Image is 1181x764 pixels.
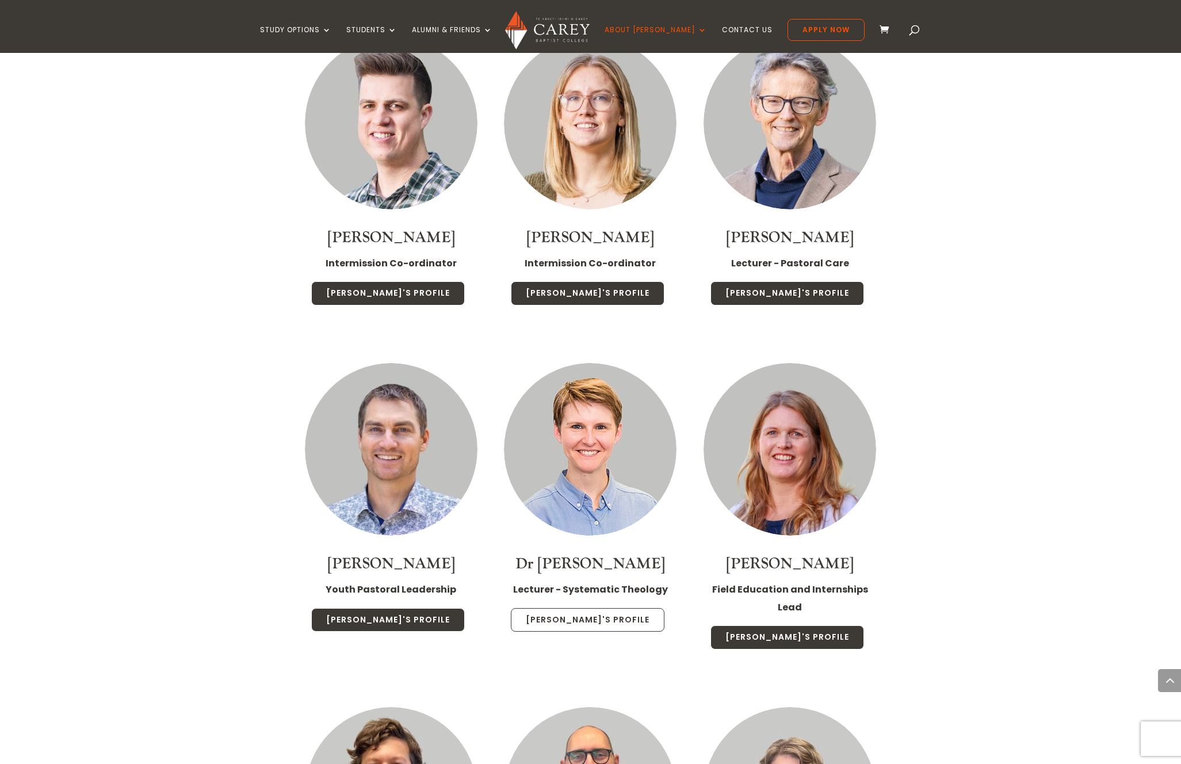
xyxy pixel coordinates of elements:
[525,257,656,270] strong: Intermission Co-ordinator
[515,554,665,574] a: Dr [PERSON_NAME]
[311,608,465,632] a: [PERSON_NAME]'s Profile
[704,363,876,536] img: Nicola Mountfort_300x300
[326,257,457,270] strong: Intermission Co-ordinator
[511,608,664,632] a: [PERSON_NAME]'s Profile
[327,228,455,247] a: [PERSON_NAME]
[788,19,865,41] a: Apply Now
[305,37,477,209] img: Daniel Cuttriss 2023_square
[346,26,397,53] a: Students
[327,554,455,574] a: [PERSON_NAME]
[710,625,864,650] a: [PERSON_NAME]'s Profile
[505,11,590,49] img: Carey Baptist College
[710,281,864,305] a: [PERSON_NAME]'s Profile
[726,554,854,574] a: [PERSON_NAME]
[311,281,465,305] a: [PERSON_NAME]'s Profile
[326,583,456,596] strong: Youth Pastoral Leadership
[504,37,677,209] img: Katie Cuttriss 2023_square
[712,583,868,613] strong: Field Education and Internships Lead
[526,228,654,247] a: [PERSON_NAME]
[511,281,664,305] a: [PERSON_NAME]'s Profile
[722,26,773,53] a: Contact Us
[605,26,707,53] a: About [PERSON_NAME]
[260,26,331,53] a: Study Options
[731,257,849,270] strong: Lecturer - Pastoral Care
[412,26,492,53] a: Alumni & Friends
[726,228,854,247] a: [PERSON_NAME]
[513,583,668,596] strong: Lecturer - Systematic Theology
